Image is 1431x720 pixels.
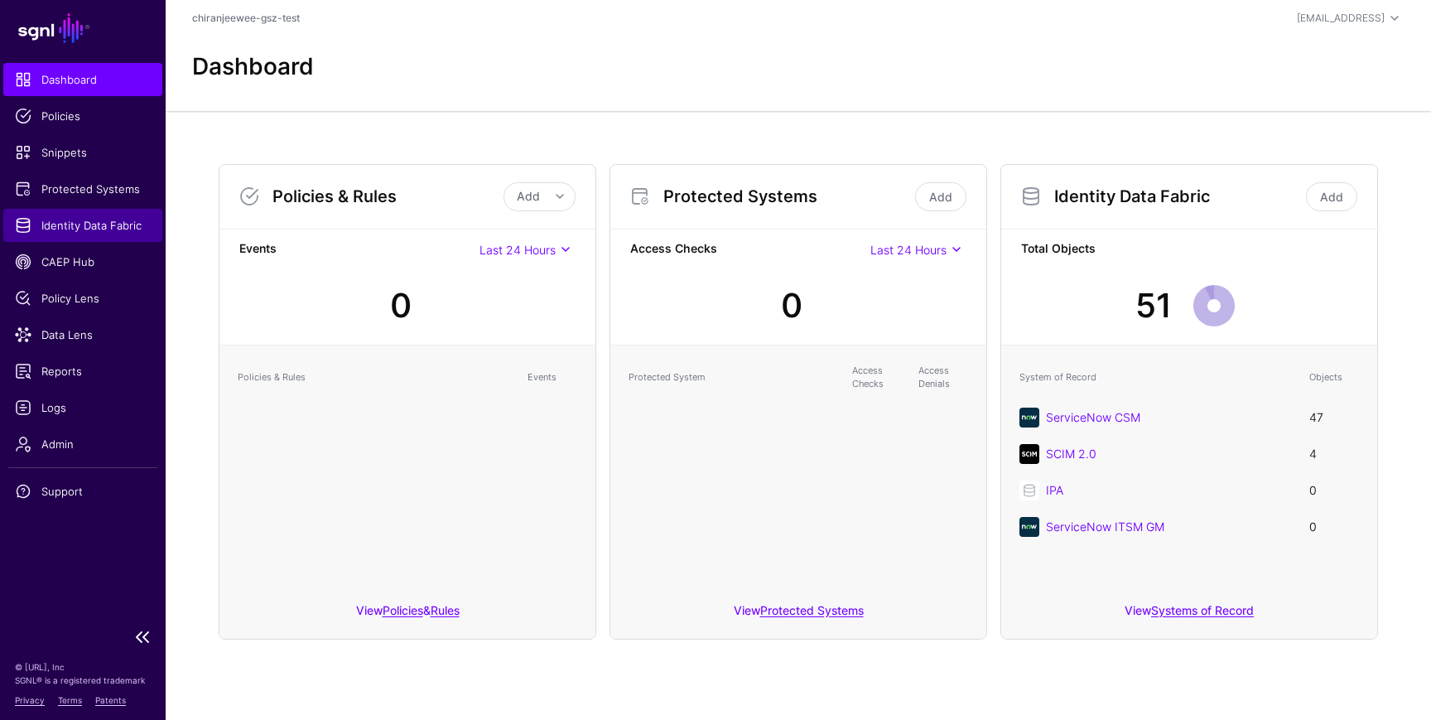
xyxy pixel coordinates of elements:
a: Dashboard [3,63,162,96]
h3: Policies & Rules [272,186,503,206]
a: Policies [3,99,162,133]
a: ServiceNow CSM [1046,410,1140,424]
a: Snippets [3,136,162,169]
td: 0 [1301,472,1367,509]
span: Last 24 Hours [870,243,947,257]
a: CAEP Hub [3,245,162,278]
a: Protected Systems [760,603,864,617]
a: Terms [58,695,82,705]
span: Add [517,189,540,203]
span: Support [15,483,151,500]
span: Snippets [15,144,151,161]
span: CAEP Hub [15,254,151,270]
span: Protected Systems [15,181,151,197]
a: Add [915,182,966,211]
strong: Events [239,239,479,260]
img: svg+xml;base64,PHN2ZyB3aWR0aD0iNjQiIGhlaWdodD0iNjQiIHZpZXdCb3g9IjAgMCA2NCA2NCIgZmlsbD0ibm9uZSIgeG... [1019,444,1039,464]
a: SGNL [10,10,156,46]
th: System of Record [1011,355,1301,399]
div: View [1001,592,1377,639]
div: 0 [390,281,412,331]
a: Policy Lens [3,282,162,315]
a: SCIM 2.0 [1046,447,1096,461]
div: [EMAIL_ADDRESS] [1297,11,1385,26]
a: Logs [3,391,162,424]
h3: Identity Data Fabric [1054,186,1303,206]
span: Policy Lens [15,290,151,307]
th: Policies & Rules [229,355,519,399]
th: Access Checks [844,355,910,399]
div: View [610,592,986,639]
span: Identity Data Fabric [15,217,151,234]
th: Protected System [620,355,844,399]
a: chiranjeewee-gsz-test [192,12,300,24]
span: Dashboard [15,71,151,88]
a: Data Lens [3,318,162,351]
span: Logs [15,399,151,416]
a: Admin [3,428,162,461]
img: svg+xml;base64,PHN2ZyB3aWR0aD0iNjQiIGhlaWdodD0iNjQiIHZpZXdCb3g9IjAgMCA2NCA2NCIgZmlsbD0ibm9uZSIgeG... [1019,408,1039,428]
h2: Dashboard [192,53,314,81]
a: Rules [431,603,460,617]
span: Reports [15,363,151,379]
span: Admin [15,436,151,452]
span: Policies [15,108,151,124]
div: View & [219,592,595,639]
a: Systems of Record [1151,603,1254,617]
span: Last 24 Hours [479,243,556,257]
th: Events [519,355,585,399]
td: 4 [1301,436,1367,472]
td: 0 [1301,509,1367,545]
td: 47 [1301,399,1367,436]
p: SGNL® is a registered trademark [15,674,151,687]
a: Privacy [15,695,45,705]
h3: Protected Systems [663,186,912,206]
a: Identity Data Fabric [3,209,162,242]
div: 0 [781,281,802,331]
a: Reports [3,355,162,388]
th: Objects [1301,355,1367,399]
a: Add [1306,182,1357,211]
a: ServiceNow ITSM GM [1046,519,1164,534]
img: svg+xml;base64,PHN2ZyB3aWR0aD0iNjQiIGhlaWdodD0iNjQiIHZpZXdCb3g9IjAgMCA2NCA2NCIgZmlsbD0ibm9uZSIgeG... [1019,517,1039,537]
a: Patents [95,695,126,705]
strong: Total Objects [1021,239,1357,260]
a: IPA [1046,483,1063,497]
p: © [URL], Inc [15,660,151,674]
strong: Access Checks [630,239,870,260]
th: Access Denials [910,355,976,399]
a: Policies [383,603,423,617]
span: Data Lens [15,326,151,343]
div: 51 [1135,281,1172,331]
a: Protected Systems [3,172,162,205]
